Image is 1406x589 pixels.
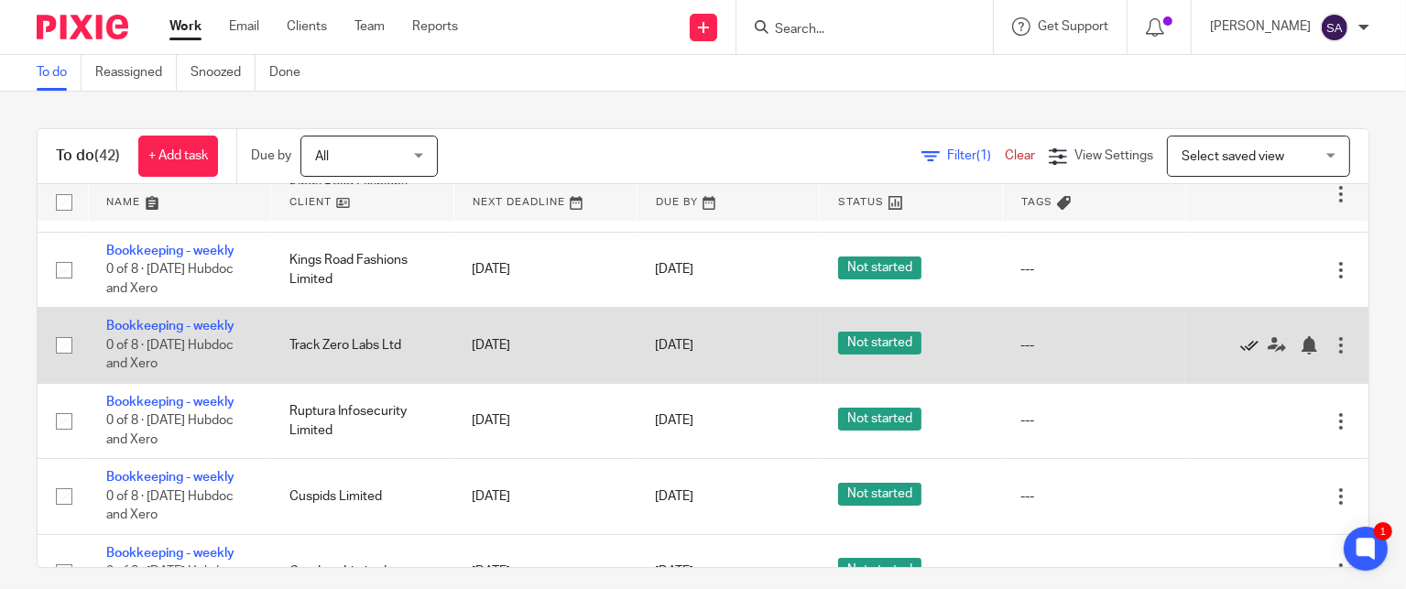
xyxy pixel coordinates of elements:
a: Clients [287,17,327,36]
a: Reports [412,17,458,36]
a: Mark as done [1240,336,1268,354]
td: [DATE] [453,232,637,307]
span: 0 of 8 · [DATE] Hubdoc and Xero [106,490,234,522]
a: Work [169,17,202,36]
span: Not started [838,408,921,431]
span: Get Support [1038,20,1108,33]
span: 0 of 8 · [DATE] Hubdoc and Xero [106,263,234,295]
p: [PERSON_NAME] [1210,17,1311,36]
a: + Add task [138,136,218,177]
a: Snoozed [191,55,256,91]
span: [DATE] [655,339,693,352]
a: Bookkeeping - weekly [106,547,234,560]
td: Cuspids Limited [271,459,454,534]
span: 0 of 8 · [DATE] Hubdoc and Xero [106,339,234,371]
span: 0 of 8 · [DATE] Hubdoc and Xero [106,414,234,446]
td: [DATE] [453,459,637,534]
span: [DATE] [655,414,693,427]
td: Ruptura Infosecurity Limited [271,383,454,458]
span: [DATE] [655,264,693,277]
span: Select saved view [1182,150,1284,163]
div: --- [1021,260,1168,278]
img: svg%3E [1320,13,1349,42]
span: Filter [947,149,1005,162]
span: [DATE] [655,490,693,503]
span: All [315,150,329,163]
a: Bookkeeping - weekly [106,396,234,409]
div: --- [1021,562,1168,581]
span: Not started [838,256,921,279]
td: [DATE] [453,383,637,458]
a: Bookkeeping - weekly [106,245,234,257]
div: --- [1021,336,1168,354]
span: Not started [838,332,921,354]
a: Email [229,17,259,36]
a: Reassigned [95,55,177,91]
img: Pixie [37,15,128,39]
a: Done [269,55,314,91]
span: (42) [94,148,120,163]
td: Track Zero Labs Ltd [271,308,454,383]
span: [DATE] [655,565,693,578]
span: View Settings [1074,149,1153,162]
a: Bookkeeping - weekly [106,320,234,333]
span: (1) [976,149,991,162]
span: Not started [838,558,921,581]
a: Team [354,17,385,36]
td: [DATE] [453,308,637,383]
span: Tags [1021,197,1052,207]
a: Bookkeeping - weekly [106,471,234,484]
a: To do [37,55,82,91]
h1: To do [56,147,120,166]
div: 1 [1374,522,1392,540]
a: Clear [1005,149,1035,162]
p: Due by [251,147,291,165]
div: --- [1021,487,1168,506]
input: Search [773,22,938,38]
div: --- [1021,411,1168,430]
span: Not started [838,483,921,506]
td: Kings Road Fashions Limited [271,232,454,307]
